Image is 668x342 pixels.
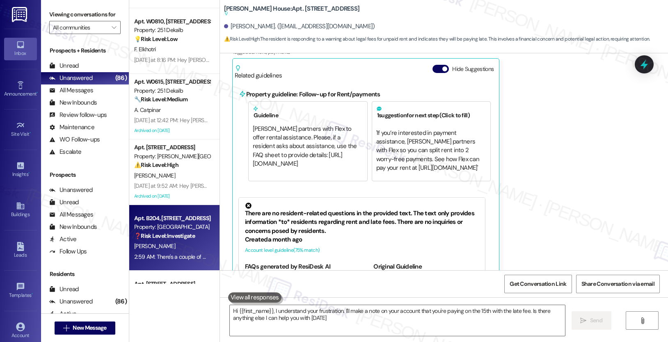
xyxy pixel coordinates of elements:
div: [DATE] at 9:52 AM: Hey [PERSON_NAME], we appreciate your text! We'll be back at 11AM to help you ... [134,182,504,189]
div: All Messages [49,210,93,219]
span: ' If you’re interested in payment assistance, [PERSON_NAME] partners with Flex so you can split r... [376,129,481,172]
div: Archived on [DATE] [133,125,211,136]
div: Related guidelines [235,65,282,80]
div: Archived on [DATE] [133,191,211,201]
div: [DATE] at 8:16 PM: Hey [PERSON_NAME], we appreciate your text! We'll be back at 11AM to help you ... [134,56,502,64]
a: Leads [4,239,37,262]
div: Apt. [STREET_ADDRESS] [134,143,210,152]
div: WO Follow-ups [49,135,100,144]
div: Residents [41,270,129,278]
div: 2:59 AM: There's a couple of work orders that have not been completed [134,253,305,260]
span: • [32,291,33,297]
span: • [30,130,31,136]
div: (86) [113,72,129,84]
div: All Messages [49,86,93,95]
textarea: Hi {{first_name}}, I understand your frustration. I'll make a note on your account [230,305,565,336]
button: New Message [55,321,115,335]
a: Buildings [4,199,37,221]
span: A. Catpinar [134,106,160,114]
a: Templates • [4,280,37,302]
b: Property guideline: Follow-up for Rent/payments [246,90,380,98]
div: Review follow-ups [49,111,107,119]
div: Property: [GEOGRAPHIC_DATA] [134,223,210,231]
span: [PERSON_NAME] [134,172,175,179]
span: F. Elkhotri [134,46,156,53]
a: Account [4,320,37,342]
i:  [112,24,116,31]
div: Unanswered [49,297,93,306]
a: Inbox [4,38,37,60]
h5: 1 suggestion for next step (Click to fill) [376,106,487,119]
div: New Inbounds [49,223,97,231]
i:  [639,317,645,324]
h5: Guideline [253,106,363,119]
span: [PERSON_NAME] [134,242,175,250]
label: Viewing conversations for [49,8,121,21]
strong: 🔧 Risk Level: Medium [134,96,188,103]
div: Account level guideline ( 75 % match) [245,246,479,255]
button: Get Conversation Link [504,275,572,293]
span: Send [590,316,603,325]
div: Active [49,235,77,244]
div: Unanswered [49,74,93,82]
div: Follow Ups [49,247,87,256]
span: : The resident is responding to a warning about legal fees for unpaid rent and indicates they wil... [224,35,650,43]
div: (86) [113,295,129,308]
img: ResiDesk Logo [12,7,29,22]
div: Apt. [STREET_ADDRESS] [134,280,210,288]
div: Property: 251 Dekalb [134,26,210,34]
button: Share Conversation via email [576,275,660,293]
span: • [28,170,30,176]
a: Site Visit • [4,119,37,141]
i:  [63,325,69,331]
span: Share Conversation via email [581,280,654,288]
div: Prospects [41,171,129,179]
div: Property: 251 Dekalb [134,87,210,95]
label: Hide Suggestions [452,65,494,73]
div: Active [49,310,77,318]
b: [PERSON_NAME] House: Apt. [STREET_ADDRESS] [224,5,359,18]
button: Send [572,311,611,330]
strong: ⚠️ Risk Level: High [224,36,259,42]
div: [PERSON_NAME]. ([EMAIL_ADDRESS][DOMAIN_NAME]) [224,22,375,31]
span: Get Conversation Link [510,280,566,288]
span: New Message [73,324,106,332]
div: New Inbounds [49,98,97,107]
div: Apt. W0810, [STREET_ADDRESS] [134,17,210,26]
b: FAQs generated by ResiDesk AI [245,262,330,271]
strong: ⚠️ Risk Level: High [134,161,178,169]
div: Apt. W0615, [STREET_ADDRESS] [134,78,210,86]
span: • [37,90,38,96]
div: Unread [49,285,79,294]
div: [DATE] at 12:42 PM: Hey [PERSON_NAME], we appreciate your text! We'll be back at 11AM to help you... [134,116,504,124]
div: Created a month ago [245,235,479,244]
div: Property: [PERSON_NAME][GEOGRAPHIC_DATA] [134,152,210,161]
div: [PERSON_NAME] partners with Flex to offer rental assistance. Please, if a resident asks about ass... [253,125,363,169]
div: Prospects + Residents [41,46,129,55]
div: Apt. B204, [STREET_ADDRESS][PERSON_NAME] [134,214,210,223]
div: There are no resident-related questions in the provided text. The text only provides information ... [245,203,479,235]
b: Original Guideline [373,262,422,271]
i:  [580,317,586,324]
div: Unread [49,62,79,70]
strong: ❓ Risk Level: Investigate [134,232,195,239]
strong: 💡 Risk Level: Low [134,35,178,43]
div: Unread [49,198,79,207]
input: All communities [53,21,108,34]
a: Insights • [4,159,37,181]
div: Escalate [49,148,81,156]
div: Maintenance [49,123,94,132]
div: Unanswered [49,186,93,194]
